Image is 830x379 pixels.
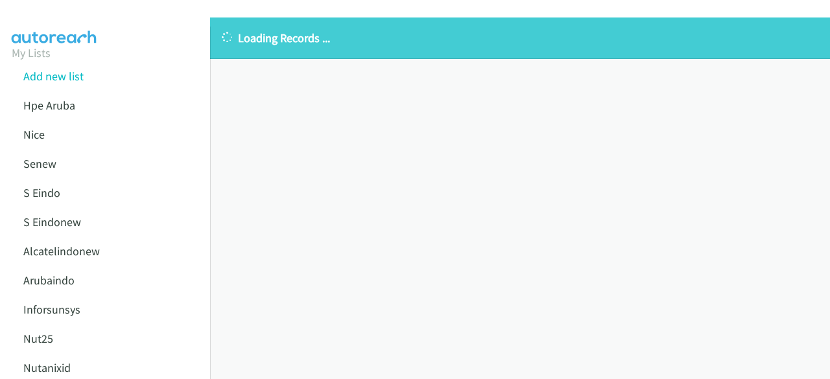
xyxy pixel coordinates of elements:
[23,156,56,171] a: Senew
[23,244,100,258] a: Alcatelindonew
[23,185,60,200] a: S Eindo
[23,273,75,288] a: Arubaindo
[23,302,80,317] a: Inforsunsys
[23,98,75,113] a: Hpe Aruba
[222,29,818,47] p: Loading Records ...
[23,360,71,375] a: Nutanixid
[12,45,51,60] a: My Lists
[23,127,45,142] a: Nice
[23,214,81,229] a: S Eindonew
[23,331,53,346] a: Nut25
[23,69,84,84] a: Add new list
